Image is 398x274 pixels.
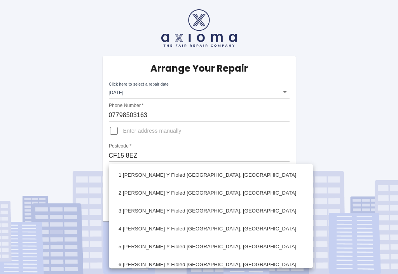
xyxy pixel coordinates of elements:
li: 3 [PERSON_NAME] Y Fioled [GEOGRAPHIC_DATA], [GEOGRAPHIC_DATA] [111,202,311,220]
li: 4 [PERSON_NAME] Y Fioled [GEOGRAPHIC_DATA], [GEOGRAPHIC_DATA] [111,220,311,238]
li: 6 [PERSON_NAME] Y Fioled [GEOGRAPHIC_DATA], [GEOGRAPHIC_DATA] [111,256,311,274]
li: 5 [PERSON_NAME] Y Fioled [GEOGRAPHIC_DATA], [GEOGRAPHIC_DATA] [111,238,311,256]
li: 1 [PERSON_NAME] Y Fioled [GEOGRAPHIC_DATA], [GEOGRAPHIC_DATA] [111,166,311,184]
li: 2 [PERSON_NAME] Y Fioled [GEOGRAPHIC_DATA], [GEOGRAPHIC_DATA] [111,184,311,202]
